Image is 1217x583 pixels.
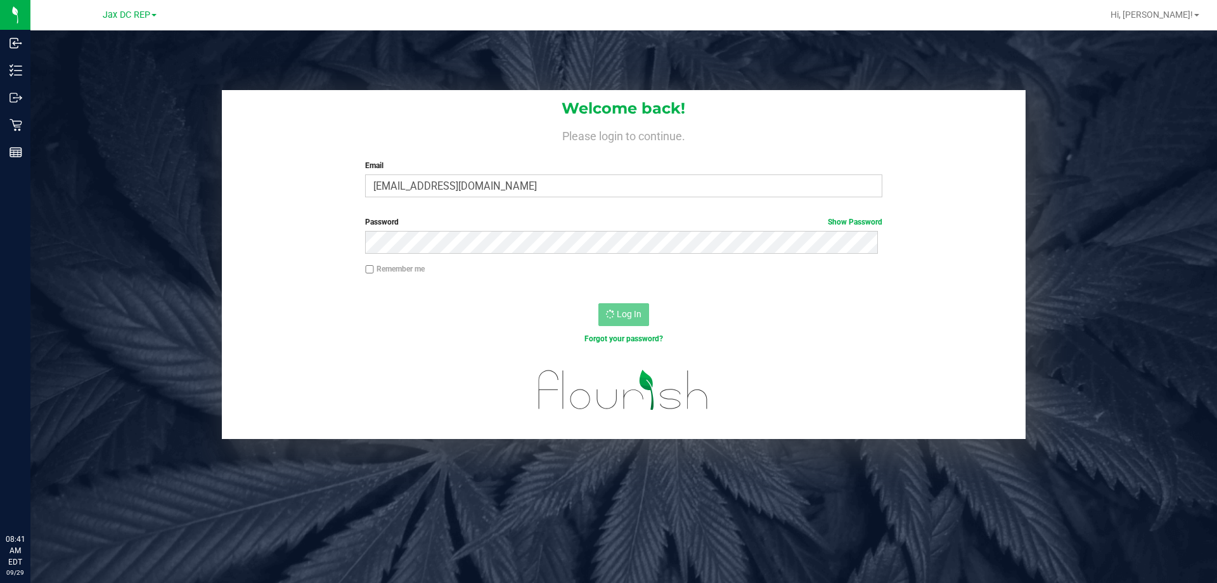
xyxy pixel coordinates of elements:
[10,146,22,159] inline-svg: Reports
[523,358,724,423] img: flourish_logo.svg
[6,568,25,577] p: 09/29
[828,218,882,226] a: Show Password
[10,64,22,77] inline-svg: Inventory
[1111,10,1193,20] span: Hi, [PERSON_NAME]!
[365,160,882,171] label: Email
[222,127,1026,142] h4: Please login to continue.
[598,303,649,326] button: Log In
[365,263,425,275] label: Remember me
[365,265,374,274] input: Remember me
[222,100,1026,117] h1: Welcome back!
[365,218,399,226] span: Password
[10,37,22,49] inline-svg: Inbound
[10,91,22,104] inline-svg: Outbound
[10,119,22,131] inline-svg: Retail
[617,309,641,319] span: Log In
[103,10,150,20] span: Jax DC REP
[6,534,25,568] p: 08:41 AM EDT
[584,334,663,343] a: Forgot your password?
